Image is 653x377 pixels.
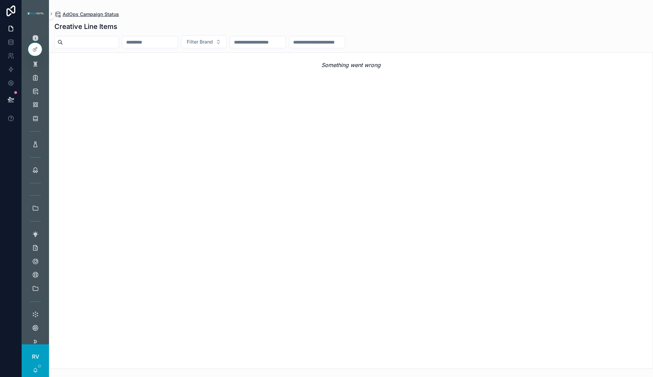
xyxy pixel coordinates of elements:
span: Filter Brand [187,38,213,45]
em: Something went wrong [321,61,381,69]
button: Select Button [181,35,227,48]
span: AdOps Campaign Status [63,11,119,18]
h1: Creative Line Items [54,22,117,31]
img: App logo [26,11,45,16]
a: AdOps Campaign Status [54,11,119,18]
span: RV [32,353,39,361]
div: scrollable content [22,27,49,344]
